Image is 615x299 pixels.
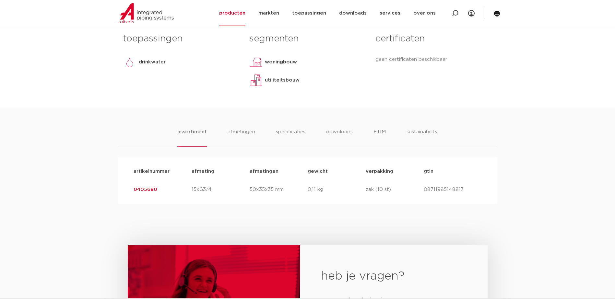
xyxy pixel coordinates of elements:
[134,168,192,175] p: artikelnummer
[326,128,353,147] li: downloads
[249,74,262,87] img: utiliteitsbouw
[375,56,492,63] p: geen certificaten beschikbaar
[321,269,467,284] h2: heb je vragen?
[123,56,136,69] img: drinkwater
[139,58,166,66] p: drinkwater
[308,168,366,175] p: gewicht
[228,128,255,147] li: afmetingen
[265,58,297,66] p: woningbouw
[192,168,250,175] p: afmeting
[177,128,207,147] li: assortiment
[375,32,492,45] h3: certificaten
[123,32,240,45] h3: toepassingen
[249,56,262,69] img: woningbouw
[407,128,438,147] li: sustainability
[308,186,366,194] p: 0,11 kg
[424,186,482,194] p: 08711985148817
[134,187,157,192] a: 0405680
[250,168,308,175] p: afmetingen
[192,186,250,194] p: 15xG3/4
[373,128,386,147] li: ETIM
[265,76,300,84] p: utiliteitsbouw
[424,168,482,175] p: gtin
[366,168,424,175] p: verpakking
[366,186,424,194] p: zak (10 st)
[250,186,308,194] p: 50x35x35 mm
[249,32,366,45] h3: segmenten
[276,128,305,147] li: specificaties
